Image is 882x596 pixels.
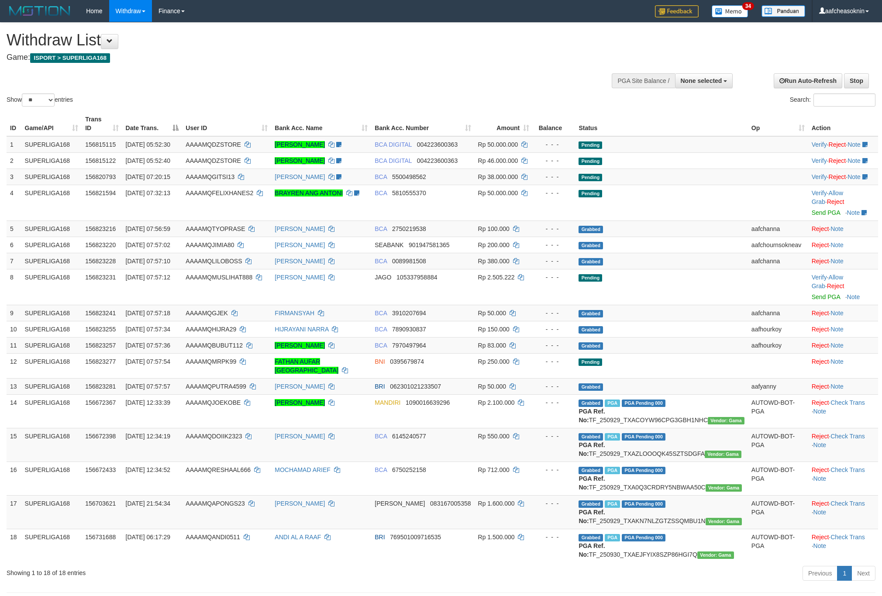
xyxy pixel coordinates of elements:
div: - - - [536,172,572,181]
th: Bank Acc. Number: activate to sort column ascending [371,111,474,136]
a: MOCHAMAD ARIEF [275,466,331,473]
td: SUPERLIGA168 [21,321,82,337]
a: [PERSON_NAME] [275,274,325,281]
span: AAAAMQRESHAAL666 [186,466,251,473]
td: SUPERLIGA168 [21,169,82,185]
a: Reject [812,466,829,473]
span: Grabbed [579,326,603,334]
th: Trans ID: activate to sort column ascending [82,111,122,136]
span: Copy 6145240577 to clipboard [392,433,426,440]
button: None selected [675,73,733,88]
th: Date Trans.: activate to sort column descending [122,111,183,136]
td: aafchanna [748,253,808,269]
a: Note [830,258,844,265]
td: 7 [7,253,21,269]
span: Grabbed [579,226,603,233]
div: - - - [536,382,572,391]
td: aafhourkoy [748,321,808,337]
td: SUPERLIGA168 [21,394,82,428]
span: Copy 5500498562 to clipboard [392,173,426,180]
a: [PERSON_NAME] [275,241,325,248]
div: - - - [536,357,572,366]
span: Pending [579,158,602,165]
a: ANDI AL A RAAF [275,534,321,541]
span: [DATE] 12:34:19 [126,433,170,440]
a: Note [830,326,844,333]
img: panduan.png [761,5,805,17]
a: Reject [812,500,829,507]
span: [DATE] 07:57:10 [126,258,170,265]
a: Check Trans [830,433,865,440]
td: TF_250929_TXAZLOOOQK45SZTSDGFA [575,428,748,462]
span: Pending [579,358,602,366]
span: [DATE] 07:57:36 [126,342,170,349]
span: Vendor URL: https://trx31.1velocity.biz [708,417,744,424]
a: Note [830,225,844,232]
span: AAAAMQDZSTORE [186,157,241,164]
a: Check Trans [830,399,865,406]
span: BCA [375,225,387,232]
span: · [812,189,843,205]
a: Note [830,241,844,248]
span: Rp 50.000.000 [478,141,518,148]
img: Feedback.jpg [655,5,699,17]
td: SUPERLIGA168 [21,237,82,253]
span: Pending [579,141,602,149]
div: - - - [536,156,572,165]
span: 156823228 [85,258,116,265]
td: aafchanna [748,305,808,321]
td: 14 [7,394,21,428]
span: 156820793 [85,173,116,180]
div: - - - [536,224,572,233]
a: Note [847,293,860,300]
a: Note [813,542,827,549]
a: [PERSON_NAME] [275,500,325,507]
a: Reject [829,157,846,164]
span: Grabbed [579,258,603,265]
span: Pending [579,190,602,197]
span: 156823241 [85,310,116,317]
a: Reject [812,326,829,333]
a: BRAYREN ANG ANTONI [275,189,343,196]
td: SUPERLIGA168 [21,337,82,353]
td: 5 [7,220,21,237]
div: - - - [536,465,572,474]
td: 1 [7,136,21,153]
td: · · [808,136,878,153]
span: Grabbed [579,433,603,441]
select: Showentries [22,93,55,107]
span: AAAAMQHIJRA29 [186,326,236,333]
td: 3 [7,169,21,185]
td: 8 [7,269,21,305]
div: PGA Site Balance / [612,73,675,88]
span: Rp 46.000.000 [478,157,518,164]
td: · [808,378,878,394]
span: Rp 380.000 [478,258,510,265]
span: AAAAMQJOEKOBE [186,399,241,406]
b: PGA Ref. No: [579,441,605,457]
span: BCA [375,466,387,473]
a: Note [848,157,861,164]
span: [DATE] 07:57:54 [126,358,170,365]
span: Copy 7970497964 to clipboard [392,342,426,349]
a: Verify [812,274,827,281]
span: [DATE] 07:57:34 [126,326,170,333]
span: [DATE] 05:52:30 [126,141,170,148]
a: Verify [812,141,827,148]
span: 156823216 [85,225,116,232]
a: Reject [812,534,829,541]
span: [DATE] 12:33:39 [126,399,170,406]
td: · [808,337,878,353]
span: Grabbed [579,342,603,350]
a: Verify [812,157,827,164]
span: Grabbed [579,310,603,317]
td: · [808,253,878,269]
td: 2 [7,152,21,169]
td: SUPERLIGA168 [21,305,82,321]
td: 9 [7,305,21,321]
td: 16 [7,462,21,495]
span: Rp 50.000.000 [478,189,518,196]
a: Send PGA [812,293,840,300]
td: · [808,237,878,253]
span: BCA DIGITAL [375,141,412,148]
